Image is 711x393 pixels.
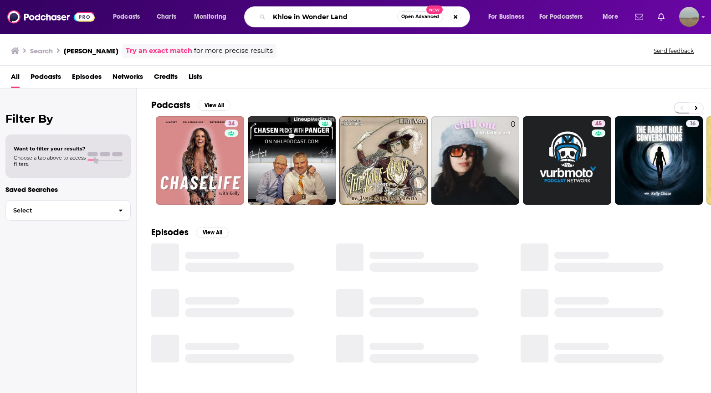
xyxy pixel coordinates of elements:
[482,10,536,24] button: open menu
[595,119,602,129] span: 45
[196,227,229,238] button: View All
[679,7,699,27] button: Show profile menu
[679,7,699,27] img: User Profile
[194,10,226,23] span: Monitoring
[5,200,131,221] button: Select
[151,99,230,111] a: PodcastsView All
[511,120,516,201] div: 0
[431,116,520,205] a: 0
[11,69,20,88] a: All
[5,185,131,194] p: Saved Searches
[690,119,696,129] span: 16
[592,120,605,127] a: 45
[151,99,190,111] h2: Podcasts
[31,69,61,88] a: Podcasts
[596,10,629,24] button: open menu
[151,227,229,238] a: EpisodesView All
[113,69,143,88] a: Networks
[14,155,86,167] span: Choose a tab above to access filters.
[113,10,140,23] span: Podcasts
[72,69,102,88] a: Episodes
[397,11,443,22] button: Open AdvancedNew
[188,10,238,24] button: open menu
[156,116,244,205] a: 34
[6,207,111,213] span: Select
[654,9,668,25] a: Show notifications dropdown
[151,227,189,238] h2: Episodes
[539,10,583,23] span: For Podcasters
[651,47,696,55] button: Send feedback
[253,6,479,27] div: Search podcasts, credits, & more...
[126,46,192,56] a: Try an exact match
[533,10,596,24] button: open menu
[488,10,524,23] span: For Business
[189,69,202,88] a: Lists
[603,10,618,23] span: More
[194,46,273,56] span: for more precise results
[154,69,178,88] a: Credits
[14,145,86,152] span: Want to filter your results?
[157,10,176,23] span: Charts
[686,120,699,127] a: 16
[615,116,703,205] a: 16
[228,119,235,129] span: 34
[107,10,152,24] button: open menu
[5,112,131,125] h2: Filter By
[679,7,699,27] span: Logged in as shenderson
[198,100,230,111] button: View All
[269,10,397,24] input: Search podcasts, credits, & more...
[225,120,238,127] a: 34
[7,8,95,26] img: Podchaser - Follow, Share and Rate Podcasts
[631,9,647,25] a: Show notifications dropdown
[401,15,439,19] span: Open Advanced
[64,47,118,55] h3: [PERSON_NAME]
[151,10,182,24] a: Charts
[523,116,611,205] a: 45
[426,5,443,14] span: New
[30,47,53,55] h3: Search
